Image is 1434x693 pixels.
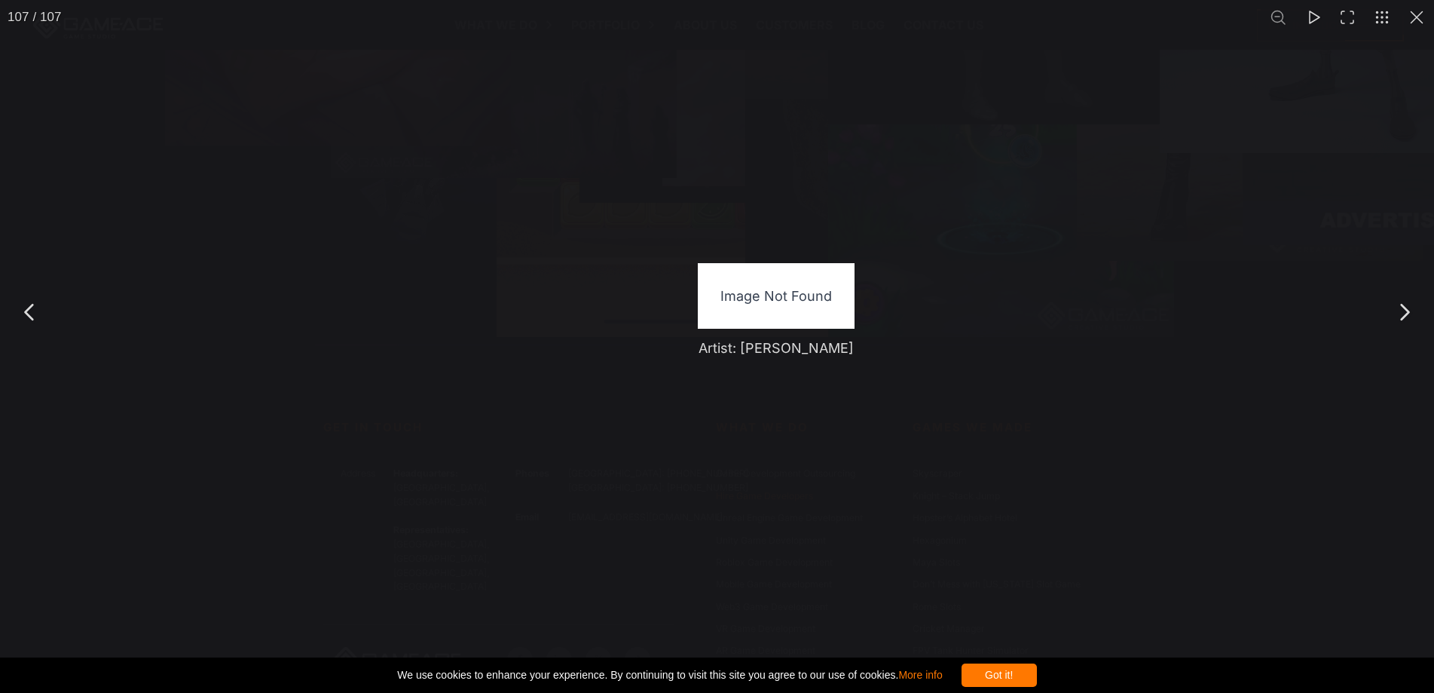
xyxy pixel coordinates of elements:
[11,293,49,331] button: Previous
[898,669,942,681] a: More info
[962,664,1037,687] div: Got it!
[1385,293,1423,331] button: Next
[699,329,854,361] div: Artist: [PERSON_NAME]
[698,263,855,329] div: Image Not Found
[397,664,942,687] span: We use cookies to enhance your experience. By continuing to visit this site you agree to our use ...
